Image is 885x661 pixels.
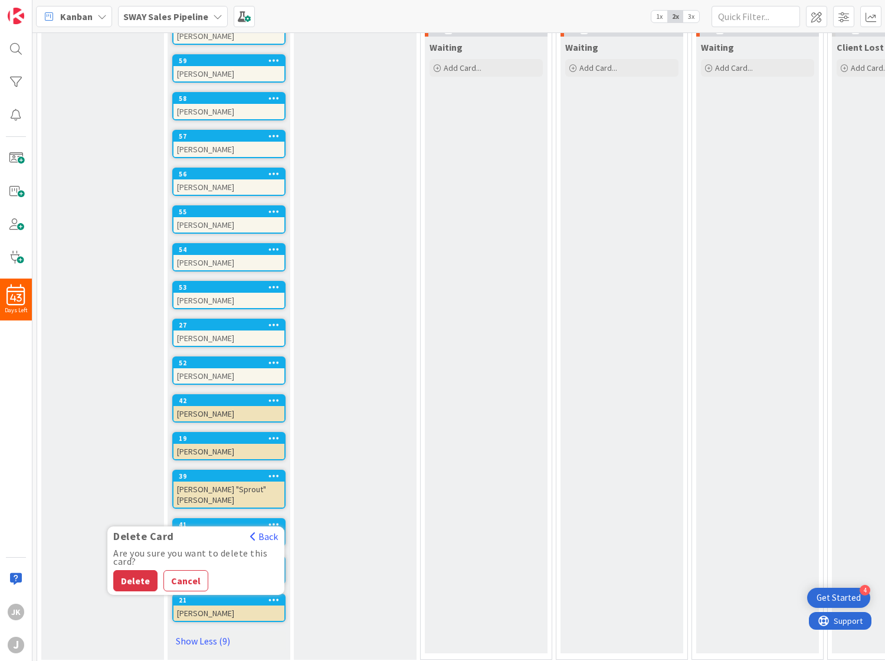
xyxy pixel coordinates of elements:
div: 41[PERSON_NAME] [173,519,284,545]
span: Delete Card [107,531,180,542]
div: [PERSON_NAME] [173,28,284,44]
a: 55[PERSON_NAME] [172,205,286,234]
div: 58 [179,94,284,103]
div: 56 [179,170,284,178]
span: Kanban [60,9,93,24]
a: 19[PERSON_NAME] [172,432,286,460]
div: 55[PERSON_NAME] [173,207,284,233]
div: [PERSON_NAME] [173,104,284,119]
span: Waiting [565,41,598,53]
div: 42 [179,397,284,405]
div: 54[PERSON_NAME] [173,244,284,270]
a: 54[PERSON_NAME] [172,243,286,271]
div: 41 [173,519,284,530]
span: Waiting [701,41,734,53]
a: 39[PERSON_NAME] "Sprout" [PERSON_NAME] [172,470,286,509]
div: Get Started [817,592,861,604]
div: [PERSON_NAME] [173,406,284,421]
div: 39 [173,471,284,482]
div: [PERSON_NAME] [173,606,284,621]
div: 55 [179,208,284,216]
div: 39[PERSON_NAME] "Sprout" [PERSON_NAME] [173,471,284,508]
span: Add Card... [579,63,617,73]
div: 56[PERSON_NAME] [173,169,284,195]
div: 52 [179,359,284,367]
a: 21Delete CardBackAre you sure you want to delete this card?DeleteCancel[PERSON_NAME] [172,594,286,622]
div: 21Delete CardBackAre you sure you want to delete this card?DeleteCancel [173,595,284,606]
div: 27 [179,321,284,329]
a: 59[PERSON_NAME] [172,54,286,83]
div: 39 [179,472,284,480]
div: 53 [173,282,284,293]
span: Add Card... [715,63,753,73]
span: Waiting [430,41,463,53]
span: Add Card... [444,63,481,73]
a: 58[PERSON_NAME] [172,92,286,120]
span: 43 [10,294,22,302]
a: 56[PERSON_NAME] [172,168,286,196]
div: [PERSON_NAME] [173,368,284,384]
div: 56 [173,169,284,179]
div: 53 [179,283,284,292]
div: 19 [173,433,284,444]
div: [PERSON_NAME] [173,217,284,233]
div: 59 [173,55,284,66]
a: 53[PERSON_NAME] [172,281,286,309]
div: 41 [179,521,284,529]
div: 19 [179,434,284,443]
div: 59[PERSON_NAME] [173,55,284,81]
div: Open Get Started checklist, remaining modules: 4 [807,588,870,608]
div: 59 [179,57,284,65]
img: Visit kanbanzone.com [8,8,24,24]
button: Cancel [163,570,208,591]
div: 57 [173,131,284,142]
div: 42 [173,395,284,406]
div: Are you sure you want to delete this card? [113,549,278,565]
span: 1x [651,11,667,22]
div: 52[PERSON_NAME] [173,358,284,384]
button: Delete [113,570,158,591]
span: Support [25,2,54,16]
span: 2x [667,11,683,22]
div: 53[PERSON_NAME] [173,282,284,308]
div: 54 [173,244,284,255]
div: 54 [179,246,284,254]
div: j [8,637,24,653]
div: 52 [173,358,284,368]
div: [PERSON_NAME] [173,179,284,195]
div: 4 [860,585,870,595]
span: Client Lost [837,41,884,53]
div: 55 [173,207,284,217]
div: JK [8,604,24,620]
button: Back [250,530,278,543]
div: [PERSON_NAME] "Sprout" [PERSON_NAME] [173,482,284,508]
div: [PERSON_NAME] [173,255,284,270]
a: 57[PERSON_NAME] [172,130,286,158]
div: [PERSON_NAME] [173,142,284,157]
a: 52[PERSON_NAME] [172,356,286,385]
span: 3x [683,11,699,22]
input: Quick Filter... [712,6,800,27]
div: 27 [173,320,284,330]
div: [PERSON_NAME] [173,66,284,81]
b: SWAY Sales Pipeline [123,11,208,22]
div: 58[PERSON_NAME] [173,93,284,119]
div: [PERSON_NAME] [173,293,284,308]
div: 19[PERSON_NAME] [173,433,284,459]
a: Show Less (9) [172,631,286,650]
div: 58 [173,93,284,104]
div: 27[PERSON_NAME] [173,320,284,346]
div: [PERSON_NAME] [173,444,284,459]
div: 57 [179,132,284,140]
a: 27[PERSON_NAME] [172,319,286,347]
div: 57[PERSON_NAME] [173,131,284,157]
div: 21 [179,596,284,604]
div: 42[PERSON_NAME] [173,395,284,421]
a: 41[PERSON_NAME] [172,518,286,547]
a: 42[PERSON_NAME] [172,394,286,423]
div: [PERSON_NAME] [173,330,284,346]
div: 21Delete CardBackAre you sure you want to delete this card?DeleteCancel[PERSON_NAME] [173,595,284,621]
